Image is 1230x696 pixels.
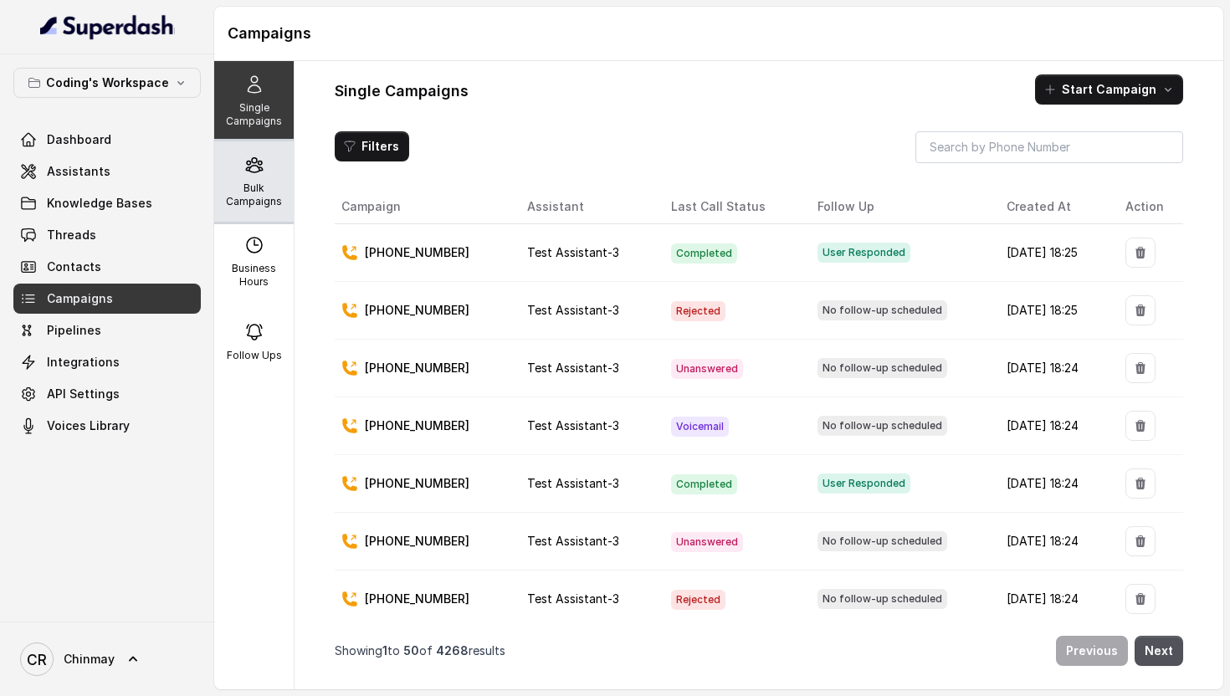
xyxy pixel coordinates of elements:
span: Assistants [47,163,110,180]
p: Business Hours [221,262,287,289]
span: Contacts [47,258,101,275]
td: [DATE] 18:24 [993,340,1113,397]
h1: Campaigns [228,20,1210,47]
th: Last Call Status [658,190,804,224]
img: light.svg [40,13,175,40]
span: No follow-up scheduled [817,300,947,320]
span: Chinmay [64,651,115,668]
span: API Settings [47,386,120,402]
h1: Single Campaigns [335,78,469,105]
th: Campaign [335,190,514,224]
a: Integrations [13,347,201,377]
a: Knowledge Bases [13,188,201,218]
a: Contacts [13,252,201,282]
span: Test Assistant-3 [527,361,619,375]
a: Assistants [13,156,201,187]
p: Follow Ups [227,349,282,362]
p: [PHONE_NUMBER] [365,244,469,261]
p: [PHONE_NUMBER] [365,302,469,319]
span: Test Assistant-3 [527,591,619,606]
td: [DATE] 18:25 [993,282,1113,340]
p: Showing to of results [335,642,505,659]
td: [DATE] 18:24 [993,397,1113,455]
span: User Responded [817,473,910,494]
span: Completed [671,474,737,494]
span: Completed [671,243,737,264]
td: [DATE] 18:24 [993,455,1113,513]
span: No follow-up scheduled [817,589,947,609]
p: Bulk Campaigns [221,182,287,208]
span: No follow-up scheduled [817,416,947,436]
span: Unanswered [671,359,743,379]
p: Coding's Workspace [46,73,169,93]
a: Campaigns [13,284,201,314]
a: Pipelines [13,315,201,345]
span: Rejected [671,590,725,610]
input: Search by Phone Number [915,131,1183,163]
a: Chinmay [13,636,201,683]
button: Next [1135,636,1183,666]
td: [DATE] 18:24 [993,513,1113,571]
span: 1 [382,643,387,658]
span: Knowledge Bases [47,195,152,212]
th: Follow Up [804,190,993,224]
a: API Settings [13,379,201,409]
button: Filters [335,131,409,161]
span: 4268 [436,643,469,658]
span: Test Assistant-3 [527,303,619,317]
span: Test Assistant-3 [527,476,619,490]
span: Pipelines [47,322,101,339]
p: [PHONE_NUMBER] [365,475,469,492]
span: 50 [403,643,419,658]
p: [PHONE_NUMBER] [365,533,469,550]
th: Created At [993,190,1113,224]
th: Action [1112,190,1183,224]
p: [PHONE_NUMBER] [365,591,469,607]
text: CR [27,651,47,668]
a: Dashboard [13,125,201,155]
span: Dashboard [47,131,111,148]
span: Campaigns [47,290,113,307]
span: Rejected [671,301,725,321]
td: [DATE] 18:24 [993,571,1113,628]
p: [PHONE_NUMBER] [365,417,469,434]
span: Unanswered [671,532,743,552]
a: Voices Library [13,411,201,441]
p: Single Campaigns [221,101,287,128]
span: Voices Library [47,417,130,434]
span: Integrations [47,354,120,371]
span: User Responded [817,243,910,263]
th: Assistant [514,190,658,224]
span: Test Assistant-3 [527,245,619,259]
p: [PHONE_NUMBER] [365,360,469,376]
span: Voicemail [671,417,729,437]
span: Test Assistant-3 [527,534,619,548]
span: Test Assistant-3 [527,418,619,432]
span: No follow-up scheduled [817,531,947,551]
span: No follow-up scheduled [817,358,947,378]
td: [DATE] 18:25 [993,224,1113,282]
button: Coding's Workspace [13,68,201,98]
span: Threads [47,227,96,243]
button: Start Campaign [1035,74,1183,105]
a: Threads [13,220,201,250]
nav: Pagination [335,626,1183,676]
button: Previous [1056,636,1128,666]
